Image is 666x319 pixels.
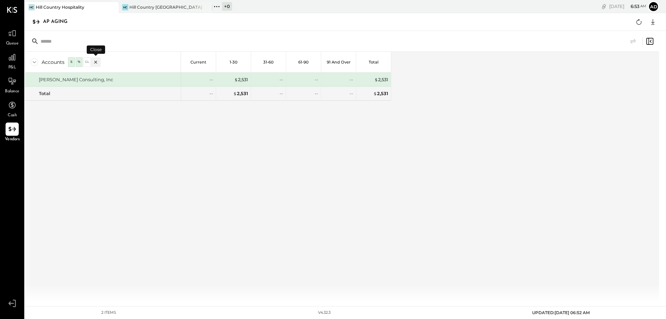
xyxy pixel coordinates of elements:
[234,76,248,83] div: 2,531
[39,90,50,97] div: Total
[374,76,388,83] div: 2,531
[8,65,16,71] span: P&L
[69,59,74,65] div: S
[0,99,24,119] a: Cash
[28,4,35,10] div: HC
[600,3,607,10] div: copy link
[280,90,283,97] div: --
[609,3,646,10] div: [DATE]
[76,59,82,65] div: %
[0,75,24,95] a: Balance
[122,4,128,10] div: HC
[129,4,202,10] div: Hill Country [GEOGRAPHIC_DATA]
[350,90,353,97] div: --
[315,76,318,83] div: --
[87,45,105,54] div: Close
[0,51,24,71] a: P&L
[42,59,65,66] div: Accounts
[532,310,590,315] span: UPDATED: [DATE] 06:52 AM
[190,60,206,65] p: Current
[222,2,232,11] div: + 0
[315,90,318,97] div: --
[36,4,84,10] div: Hill Country Hospitality
[5,89,19,95] span: Balance
[234,77,238,82] span: $
[8,112,17,119] span: Cash
[648,1,659,12] button: Ad
[0,27,24,47] a: Queue
[263,60,274,65] p: 31-60
[43,16,75,27] div: AP Aging
[6,41,19,47] span: Queue
[5,136,20,143] span: Vendors
[0,123,24,143] a: Vendors
[230,60,238,65] p: 1-30
[318,310,331,316] div: v 4.32.3
[373,90,388,97] div: 2,531
[210,90,213,97] div: --
[298,60,309,65] p: 61-90
[369,60,378,65] p: Total
[327,60,351,65] p: 91 and Over
[233,90,248,97] div: 2,531
[350,76,353,83] div: --
[373,91,377,96] span: $
[233,91,237,96] span: $
[84,59,91,65] div: GL
[280,76,283,83] div: --
[374,77,378,82] span: $
[101,310,116,316] div: 2 items
[210,76,213,83] div: --
[39,76,113,83] div: [PERSON_NAME] Consulting, Inc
